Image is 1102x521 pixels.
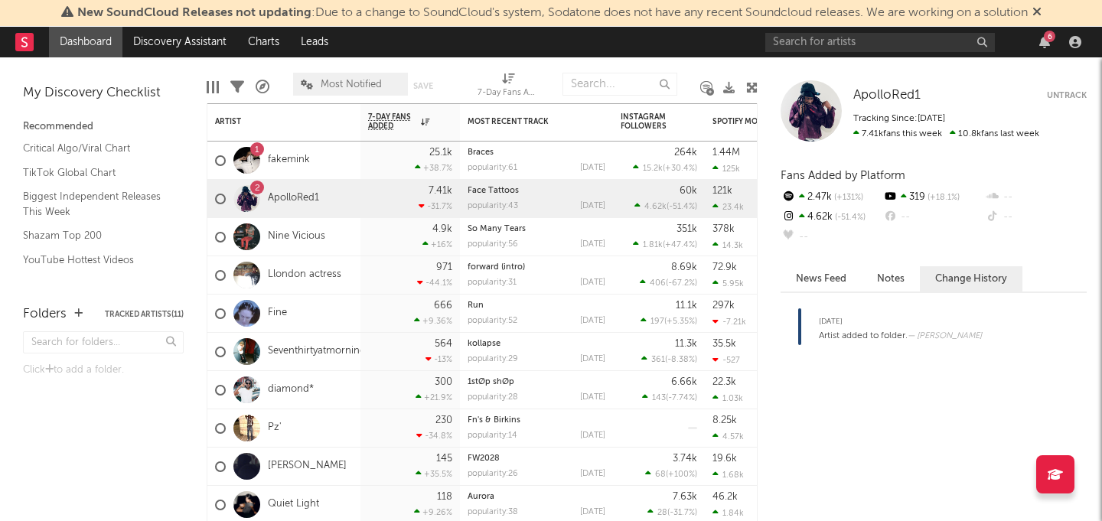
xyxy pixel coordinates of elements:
[436,454,452,464] div: 145
[580,470,605,478] div: [DATE]
[429,148,452,158] div: 25.1k
[765,33,995,52] input: Search for artists
[712,148,740,158] div: 1.44M
[580,355,605,363] div: [DATE]
[435,339,452,349] div: 564
[23,275,168,292] a: Apple Top 200
[833,213,866,222] span: -51.4 %
[657,509,667,517] span: 28
[435,377,452,387] div: 300
[882,207,984,227] div: --
[468,378,605,386] div: 1stØp shØp
[819,312,982,331] div: [DATE]
[712,240,743,250] div: 14.3k
[674,148,697,158] div: 264k
[676,301,697,311] div: 11.1k
[230,65,244,109] div: Filters
[268,192,319,205] a: ApolloRed1
[268,230,325,243] a: Nine Vicious
[712,454,737,464] div: 19.6k
[667,317,695,326] span: +5.35 %
[207,65,219,109] div: Edit Columns
[665,241,695,249] span: +47.4 %
[268,345,366,358] a: Seventhirtyatmorning
[712,508,744,518] div: 1.84k
[908,332,982,340] span: — [PERSON_NAME]
[925,194,960,202] span: +18.1 %
[290,27,339,57] a: Leads
[417,278,452,288] div: -44.1 %
[712,393,743,403] div: 1.03k
[416,431,452,441] div: -34.8 %
[416,392,452,402] div: +21.9 %
[665,164,695,173] span: +30.4 %
[468,317,517,325] div: popularity: 52
[712,164,740,174] div: 125k
[580,164,605,172] div: [DATE]
[268,422,282,435] a: Pz'
[712,431,744,441] div: 4.57k
[668,279,695,288] span: -67.2 %
[434,301,452,311] div: 666
[853,89,921,102] span: ApolloRed1
[712,317,746,327] div: -7.21k
[640,278,697,288] div: ( )
[468,202,518,210] div: popularity: 43
[414,316,452,326] div: +9.36 %
[23,252,168,269] a: YouTube Hottest Videos
[268,154,310,167] a: fakemink
[268,498,319,511] a: Quiet Light
[468,240,518,249] div: popularity: 56
[237,27,290,57] a: Charts
[23,118,184,136] div: Recommended
[580,317,605,325] div: [DATE]
[23,331,184,353] input: Search for folders...
[882,187,984,207] div: 319
[645,469,697,479] div: ( )
[468,493,494,501] a: Aurora
[643,241,663,249] span: 1.81k
[23,227,168,244] a: Shazam Top 200
[23,305,67,324] div: Folders
[468,148,605,157] div: Braces
[122,27,237,57] a: Discovery Assistant
[468,225,526,233] a: So Many Tears
[667,356,695,364] span: -8.38 %
[77,7,311,19] span: New SoundCloud Releases not updating
[105,311,184,318] button: Tracked Artists(11)
[468,263,605,272] div: forward (intro)
[468,301,484,310] a: Run
[712,202,744,212] div: 23.4k
[853,129,1039,138] span: 10.8k fans last week
[712,415,737,425] div: 8.25k
[468,416,605,425] div: Fn's & Birkins
[580,393,605,402] div: [DATE]
[268,383,314,396] a: diamond*
[668,471,695,479] span: +100 %
[415,163,452,173] div: +38.7 %
[268,460,347,473] a: [PERSON_NAME]
[712,117,827,126] div: Spotify Monthly Listeners
[671,262,697,272] div: 8.69k
[673,454,697,464] div: 3.74k
[562,73,677,96] input: Search...
[580,508,605,516] div: [DATE]
[468,301,605,310] div: Run
[1032,7,1042,19] span: Dismiss
[468,117,582,126] div: Most Recent Track
[671,377,697,387] div: 6.66k
[644,203,667,211] span: 4.62k
[642,392,697,402] div: ( )
[468,454,500,463] a: FW2028
[580,240,605,249] div: [DATE]
[655,471,666,479] span: 68
[985,207,1087,227] div: --
[416,469,452,479] div: +35.5 %
[781,187,882,207] div: 2.47k
[633,163,697,173] div: ( )
[819,331,908,340] span: Artist added to folder.
[436,262,452,272] div: 971
[468,164,517,172] div: popularity: 61
[468,278,517,287] div: popularity: 31
[670,509,695,517] span: -31.7 %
